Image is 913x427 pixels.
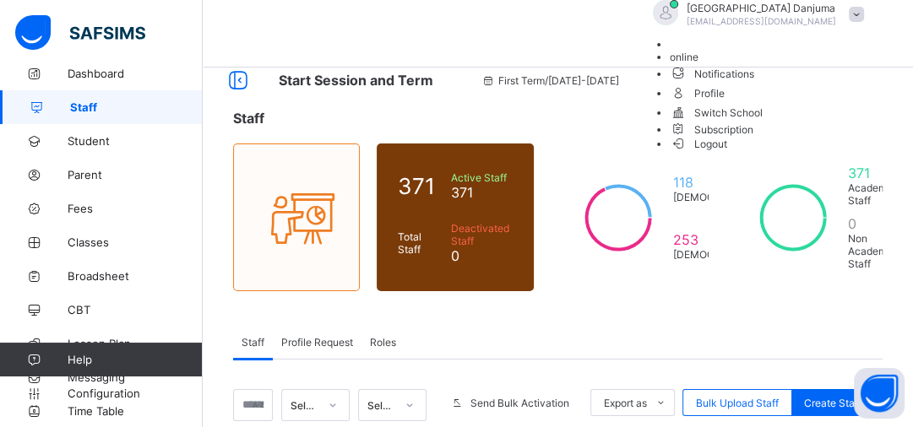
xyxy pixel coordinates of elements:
[68,168,203,181] span: Parent
[68,337,203,350] span: Lesson Plan
[451,247,513,264] span: 0
[670,51,698,63] span: online
[670,123,754,136] span: Subscription
[15,15,145,51] img: safsims
[687,16,836,26] span: [EMAIL_ADDRESS][DOMAIN_NAME]
[242,336,264,349] span: Staff
[804,397,861,409] span: Create Staff
[604,397,647,409] span: Export as
[670,63,872,83] li: dropdown-list-item-text-3
[670,38,872,51] li: dropdown-list-item-null-0
[696,397,779,409] span: Bulk Upload Staff
[854,368,905,419] button: Open asap
[670,136,872,150] li: dropdown-list-item-buttom-7
[670,135,728,153] span: Logout
[279,72,433,89] span: Start Session and Term
[670,102,872,122] span: Switch School
[281,336,353,349] span: Profile Request
[233,110,264,127] span: Staff
[68,202,203,215] span: Fees
[481,74,619,87] span: session/term information
[70,100,203,114] span: Staff
[673,191,786,203] span: [DEMOGRAPHIC_DATA]
[848,165,895,181] span: 371
[394,226,447,260] div: Total Staff
[670,51,872,63] li: dropdown-list-item-null-2
[370,336,396,349] span: Roles
[670,122,872,136] li: dropdown-list-item-null-6
[848,215,895,232] span: 0
[68,404,203,418] span: Time Table
[68,353,202,366] span: Help
[68,67,203,80] span: Dashboard
[670,63,872,83] span: Notifications
[398,173,443,199] span: 371
[673,231,786,248] span: 253
[673,248,786,261] span: [DEMOGRAPHIC_DATA]
[670,83,872,102] li: dropdown-list-item-text-4
[687,2,836,14] span: [GEOGRAPHIC_DATA] Danjuma
[68,235,203,249] span: Classes
[848,181,895,207] span: Academic Staff
[848,232,895,270] span: Non Academic Staff
[670,102,872,122] li: dropdown-list-item-text-5
[451,222,513,247] span: Deactivated Staff
[670,83,872,102] span: Profile
[470,397,569,409] span: Send Bulk Activation
[367,399,395,412] div: Select status
[673,174,786,191] span: 118
[291,399,318,412] div: Select staff type
[451,184,513,201] span: 371
[68,134,203,148] span: Student
[451,171,513,184] span: Active Staff
[68,269,203,283] span: Broadsheet
[68,303,203,316] span: CBT
[68,386,202,400] span: Configuration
